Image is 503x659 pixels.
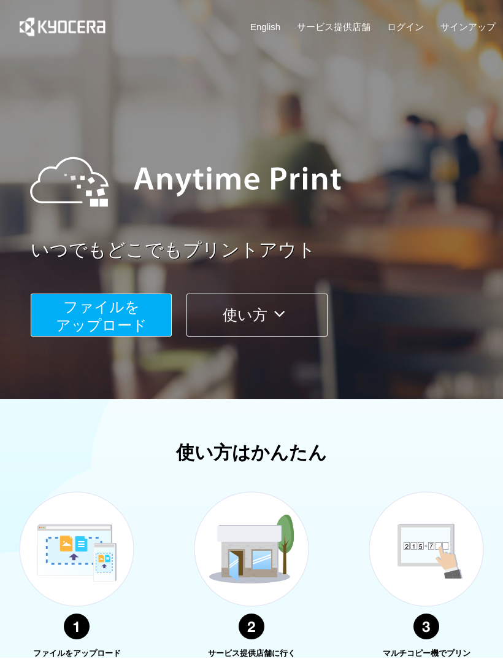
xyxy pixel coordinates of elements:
a: ログイン [387,20,424,33]
button: ファイルを​​アップロード [31,294,172,337]
span: ファイルを ​​アップロード [56,298,147,333]
a: English [250,20,280,33]
a: サインアップ [440,20,496,33]
a: サービス提供店舗 [297,20,371,33]
button: 使い方 [186,294,328,337]
a: いつでもどこでもプリントアウト [31,237,503,263]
